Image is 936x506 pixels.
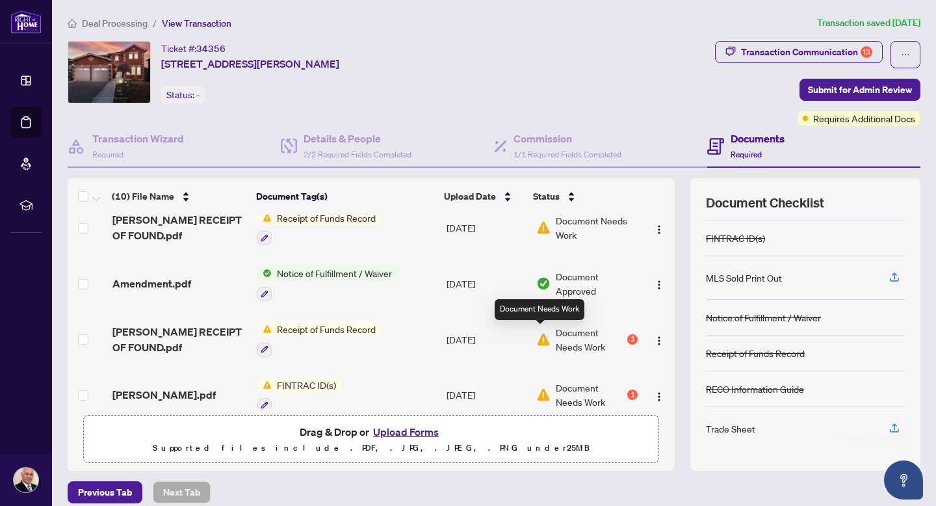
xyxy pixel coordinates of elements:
[369,423,443,440] button: Upload Forms
[272,322,381,336] span: Receipt of Funds Record
[731,131,785,146] h4: Documents
[654,280,664,290] img: Logo
[556,325,625,354] span: Document Needs Work
[441,256,531,312] td: [DATE]
[654,392,664,402] img: Logo
[536,220,551,235] img: Document Status
[112,276,191,291] span: Amendment.pdf
[68,42,150,103] img: IMG-N12076253_1.jpg
[444,189,496,204] span: Upload Date
[741,42,872,62] div: Transaction Communication
[153,16,157,31] li: /
[536,332,551,347] img: Document Status
[536,388,551,402] img: Document Status
[817,16,920,31] article: Transaction saved [DATE]
[112,387,216,403] span: [PERSON_NAME].pdf
[706,194,824,212] span: Document Checklist
[556,269,638,298] span: Document Approved
[257,266,397,301] button: Status IconNotice of Fulfillment / Waiver
[84,416,658,464] span: Drag & Drop orUpload FormsSupported files include .PDF, .JPG, .JPEG, .PNG under25MB
[257,322,272,336] img: Status Icon
[799,79,920,101] button: Submit for Admin Review
[78,482,132,503] span: Previous Tab
[162,18,231,29] span: View Transaction
[257,211,272,225] img: Status Icon
[10,10,42,34] img: logo
[706,271,782,285] div: MLS Sold Print Out
[706,346,805,360] div: Receipt of Funds Record
[627,334,638,345] div: 1
[92,150,123,159] span: Required
[649,217,669,238] button: Logo
[161,56,339,72] span: [STREET_ADDRESS][PERSON_NAME]
[257,378,341,413] button: Status IconFINTRAC ID(s)
[257,211,381,246] button: Status IconReceipt of Funds Record
[536,276,551,291] img: Document Status
[654,336,664,346] img: Logo
[513,131,621,146] h4: Commission
[513,150,621,159] span: 1/1 Required Fields Completed
[706,421,755,436] div: Trade Sheet
[649,384,669,405] button: Logo
[68,481,142,503] button: Previous Tab
[272,378,341,392] span: FINTRAC ID(s)
[257,378,272,392] img: Status Icon
[528,178,639,215] th: Status
[112,189,174,204] span: (10) File Name
[112,324,247,355] span: [PERSON_NAME] RECEIPT OF FOUND.pdf
[649,273,669,294] button: Logo
[272,266,397,280] span: Notice of Fulfillment / Waiver
[861,46,872,58] div: 13
[706,310,821,325] div: Notice of Fulfillment / Waiver
[161,86,205,103] div: Status:
[300,423,443,440] span: Drag & Drop or
[304,131,411,146] h4: Details & People
[495,299,584,320] div: Document Needs Work
[257,322,381,357] button: Status IconReceipt of Funds Record
[654,224,664,235] img: Logo
[272,211,381,225] span: Receipt of Funds Record
[715,41,883,63] button: Transaction Communication13
[706,382,804,396] div: RECO Information Guide
[441,200,531,256] td: [DATE]
[706,231,765,245] div: FINTRAC ID(s)
[196,89,200,101] span: -
[556,213,638,242] span: Document Needs Work
[901,50,910,59] span: ellipsis
[556,380,625,409] span: Document Needs Work
[112,212,247,243] span: [PERSON_NAME] RECEIPT OF FOUND.pdf
[153,481,211,503] button: Next Tab
[196,43,226,55] span: 34356
[68,19,77,28] span: home
[14,468,38,492] img: Profile Icon
[161,41,226,56] div: Ticket #:
[884,460,923,499] button: Open asap
[439,178,528,215] th: Upload Date
[731,150,762,159] span: Required
[441,312,531,367] td: [DATE]
[627,390,638,400] div: 1
[304,150,411,159] span: 2/2 Required Fields Completed
[92,131,184,146] h4: Transaction Wizard
[533,189,560,204] span: Status
[107,178,251,215] th: (10) File Name
[649,329,669,350] button: Logo
[257,266,272,280] img: Status Icon
[808,79,912,100] span: Submit for Admin Review
[92,440,651,456] p: Supported files include .PDF, .JPG, .JPEG, .PNG under 25 MB
[441,367,531,423] td: [DATE]
[251,178,439,215] th: Document Tag(s)
[813,111,915,126] span: Requires Additional Docs
[82,18,148,29] span: Deal Processing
